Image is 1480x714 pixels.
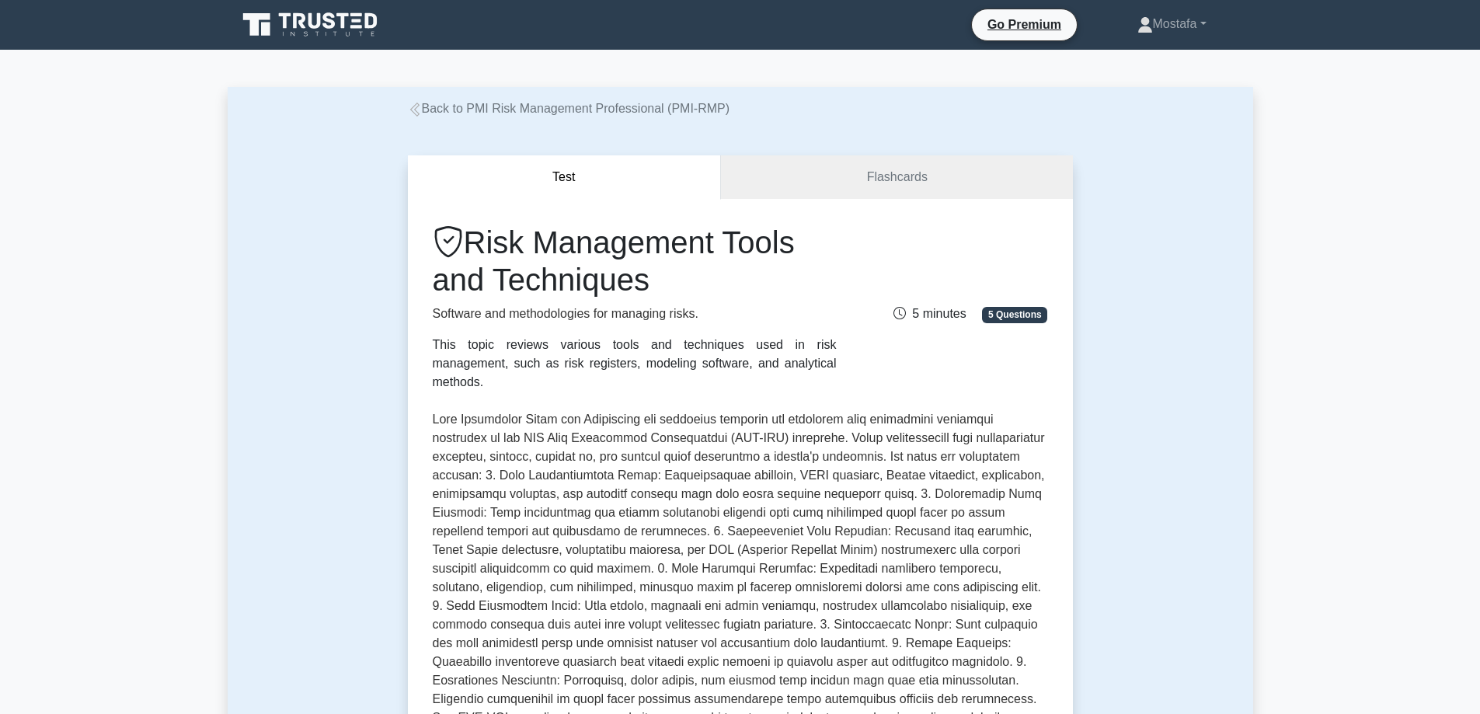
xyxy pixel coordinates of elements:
[893,307,966,320] span: 5 minutes
[408,102,730,115] a: Back to PMI Risk Management Professional (PMI-RMP)
[982,307,1047,322] span: 5 Questions
[408,155,722,200] button: Test
[433,336,837,392] div: This topic reviews various tools and techniques used in risk management, such as risk registers, ...
[1100,9,1244,40] a: Mostafa
[978,15,1071,34] a: Go Premium
[721,155,1072,200] a: Flashcards
[433,305,837,323] p: Software and methodologies for managing risks.
[433,224,837,298] h1: Risk Management Tools and Techniques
